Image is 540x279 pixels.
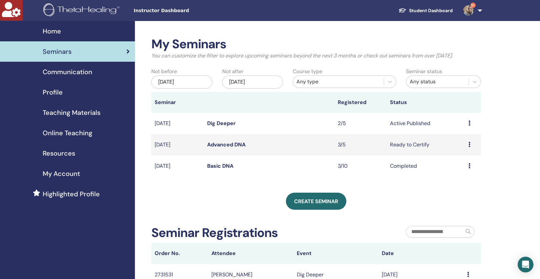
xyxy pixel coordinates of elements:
h2: My Seminars [151,37,481,52]
th: Order No. [151,243,208,264]
label: Not after [222,68,244,75]
img: graduation-cap-white.svg [399,8,406,13]
span: Teaching Materials [43,108,100,118]
td: 2/5 [335,113,387,134]
td: [DATE] [151,134,204,156]
div: Open Intercom Messenger [518,257,533,272]
p: You can customize the filter to explore upcoming seminars beyond the next 3 months or check out s... [151,52,481,60]
label: Seminar status [406,68,442,75]
img: default.jpg [463,5,474,16]
td: 3/10 [335,156,387,177]
td: Completed [387,156,465,177]
span: Highlighted Profile [43,189,100,199]
td: [DATE] [151,113,204,134]
td: Active Published [387,113,465,134]
span: My Account [43,169,80,179]
span: Instructor Dashboard [134,7,232,14]
span: Create seminar [294,198,338,205]
span: Resources [43,148,75,158]
div: [DATE] [151,75,212,89]
label: Course type [293,68,322,75]
label: Not before [151,68,177,75]
a: Advanced DNA [207,141,246,148]
span: Online Teaching [43,128,92,138]
img: logo.png [43,3,122,18]
th: Date [378,243,464,264]
th: Registered [335,92,387,113]
span: Seminars [43,47,72,56]
td: Ready to Certify [387,134,465,156]
span: Home [43,26,61,36]
a: Student Dashboard [393,5,458,17]
span: Communication [43,67,92,77]
h2: Seminar Registrations [151,225,278,241]
td: 3/5 [335,134,387,156]
th: Status [387,92,465,113]
th: Attendee [208,243,293,264]
span: 9+ [470,3,476,8]
td: [DATE] [151,156,204,177]
div: Any type [296,78,380,86]
a: Create seminar [286,193,346,210]
div: Any status [410,78,465,86]
th: Seminar [151,92,204,113]
th: Event [293,243,379,264]
a: Dig Deeper [207,120,236,127]
span: Profile [43,87,63,97]
div: [DATE] [222,75,283,89]
a: Basic DNA [207,162,233,169]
